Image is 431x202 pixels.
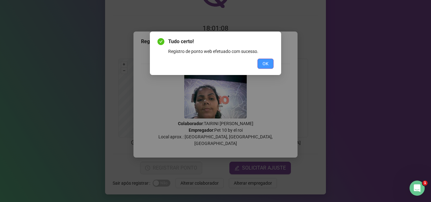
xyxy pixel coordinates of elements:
[410,181,425,196] iframe: Intercom live chat
[157,38,164,45] span: check-circle
[263,60,269,67] span: OK
[168,38,274,45] span: Tudo certo!
[168,48,274,55] div: Registro de ponto web efetuado com sucesso.
[422,181,428,186] span: 1
[257,59,274,69] button: OK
